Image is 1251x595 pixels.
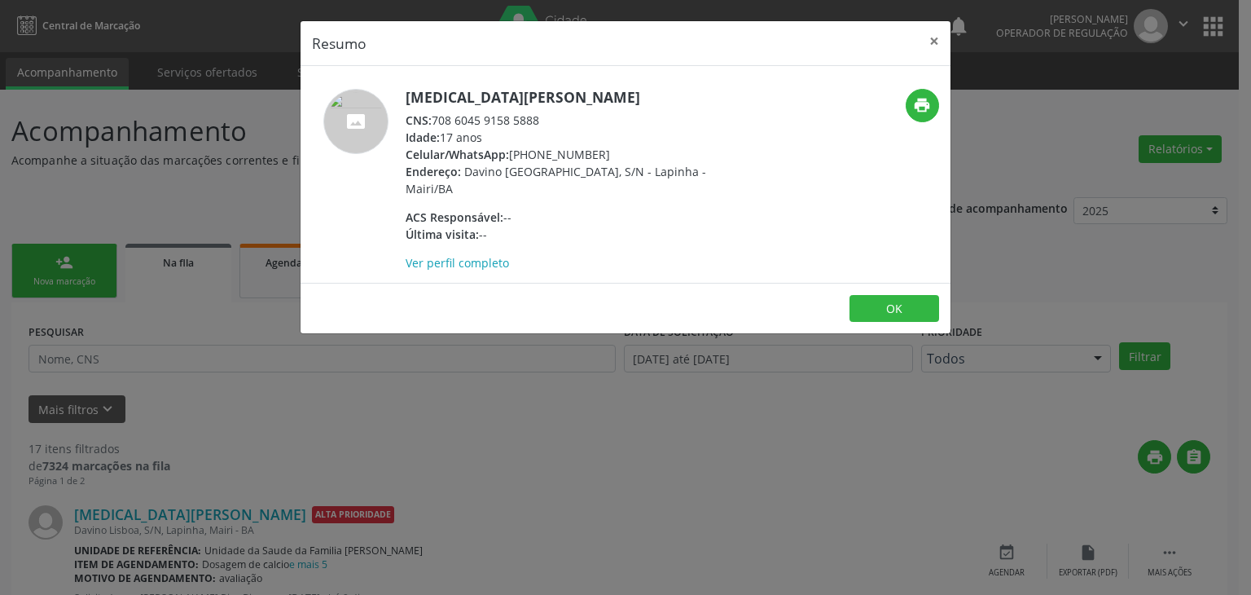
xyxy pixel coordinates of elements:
span: CNS: [406,112,432,128]
div: 17 anos [406,129,722,146]
span: Endereço: [406,164,461,179]
div: -- [406,226,722,243]
i: print [913,96,931,114]
span: Celular/WhatsApp: [406,147,509,162]
span: Davino [GEOGRAPHIC_DATA], S/N - Lapinha - Mairi/BA [406,164,706,196]
button: print [906,89,939,122]
div: -- [406,209,722,226]
span: Última visita: [406,227,479,242]
span: Idade: [406,130,440,145]
img: accompaniment [323,89,388,154]
h5: Resumo [312,33,367,54]
a: Ver perfil completo [406,255,509,271]
button: OK [849,295,939,323]
div: [PHONE_NUMBER] [406,146,722,163]
h5: [MEDICAL_DATA][PERSON_NAME] [406,89,722,106]
div: 708 6045 9158 5888 [406,112,722,129]
button: Close [918,21,950,61]
span: ACS Responsável: [406,209,503,225]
